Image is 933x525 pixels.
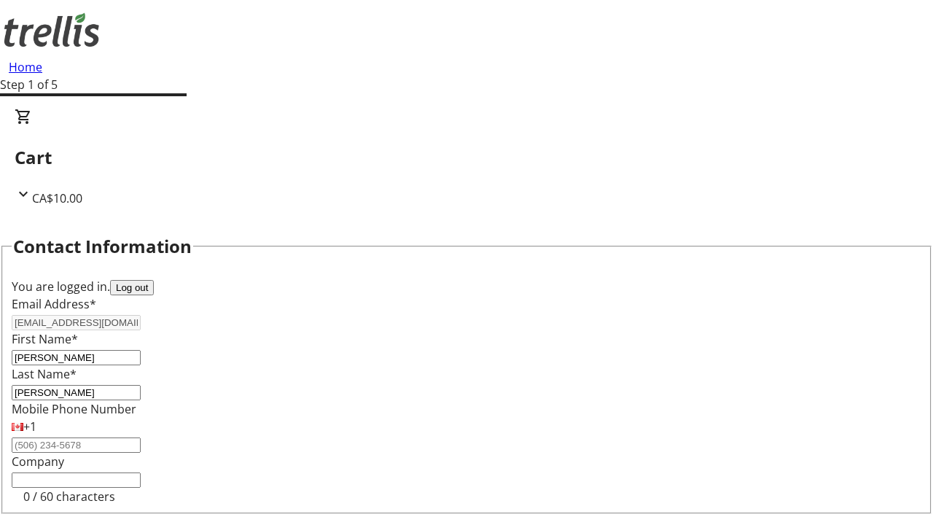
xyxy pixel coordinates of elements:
label: Mobile Phone Number [12,401,136,417]
label: Last Name* [12,366,77,382]
div: CartCA$10.00 [15,108,918,207]
div: You are logged in. [12,278,921,295]
input: (506) 234-5678 [12,437,141,453]
label: First Name* [12,331,78,347]
button: Log out [110,280,154,295]
span: CA$10.00 [32,190,82,206]
tr-character-limit: 0 / 60 characters [23,489,115,505]
h2: Cart [15,144,918,171]
label: Company [12,454,64,470]
h2: Contact Information [13,233,192,260]
label: Email Address* [12,296,96,312]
